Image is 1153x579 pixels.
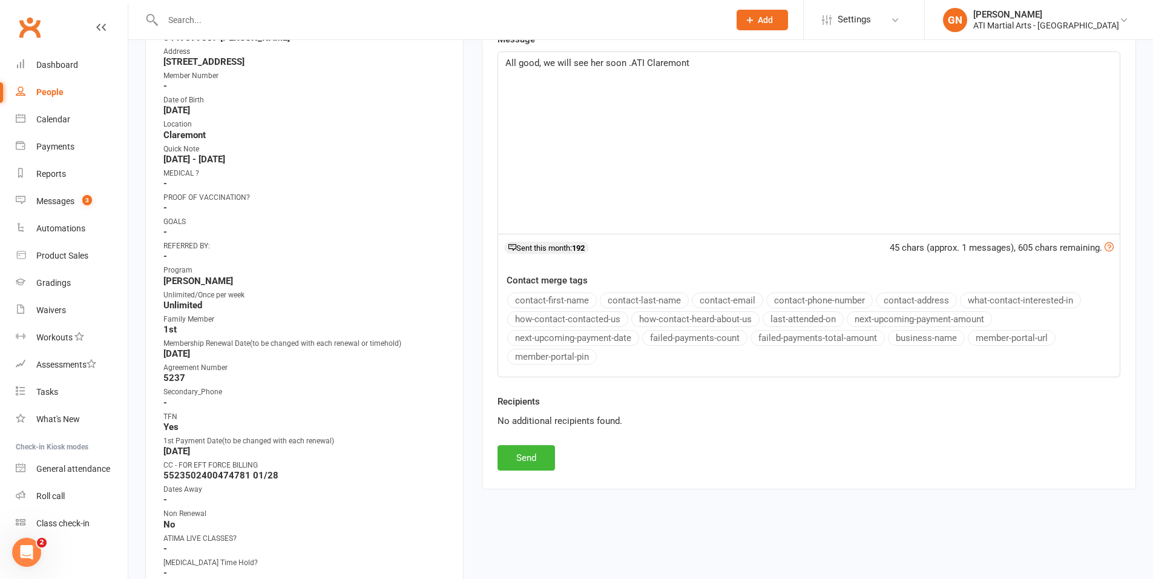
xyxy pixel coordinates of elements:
button: how-contact-contacted-us [507,311,628,327]
div: Calendar [36,114,70,124]
strong: [DATE] [163,105,447,116]
div: 45 chars (approx. 1 messages), 605 chars remaining. [890,240,1114,255]
span: 3 [82,195,92,205]
div: Class check-in [36,518,90,528]
strong: - [163,202,447,213]
a: Product Sales [16,242,128,270]
strong: - [163,494,447,505]
span: Add [758,15,773,25]
button: contact-last-name [600,293,689,308]
strong: No [163,519,447,530]
a: People [16,79,128,106]
div: Quick Note [163,144,447,155]
div: No additional recipients found. [498,414,1120,428]
strong: [DATE] - [DATE] [163,154,447,165]
strong: Unlimited [163,300,447,311]
span: All good, we will see her soon .ATI Claremont [505,58,689,68]
div: TFN [163,411,447,423]
a: Assessments [16,351,128,379]
a: What's New [16,406,128,433]
strong: - [163,397,447,408]
div: REFERRED BY: [163,240,447,252]
strong: 5523502400474781 01/28 [163,470,447,481]
div: Sent this month: [504,242,589,254]
div: CC - FOR EFT FORCE BILLING [163,460,447,471]
div: MEDICAL ? [163,168,447,179]
a: Calendar [16,106,128,133]
div: Product Sales [36,251,88,260]
div: Agreement Number [163,362,447,374]
button: business-name [888,330,965,346]
button: contact-email [692,293,763,308]
a: Gradings [16,270,128,297]
div: PROOF OF VACCINATION? [163,192,447,203]
a: Clubworx [15,12,45,42]
button: member-portal-pin [507,349,597,365]
button: Send [498,445,555,471]
div: Date of Birth [163,94,447,106]
div: [PERSON_NAME] [973,9,1119,20]
button: contact-phone-number [766,293,873,308]
button: contact-first-name [507,293,597,308]
a: Tasks [16,379,128,406]
strong: Yes [163,422,447,432]
a: Payments [16,133,128,160]
strong: - [163,567,447,578]
div: Unlimited/Once per week [163,289,447,301]
label: Recipients [498,394,540,409]
div: ATI Martial Arts - [GEOGRAPHIC_DATA] [973,20,1119,31]
strong: - [163,81,447,91]
div: Address [163,46,447,58]
strong: [PERSON_NAME] [163,276,447,286]
div: Gradings [36,278,71,288]
div: Tasks [36,387,58,397]
a: Roll call [16,483,128,510]
div: Assessments [36,360,96,369]
div: GN [943,8,967,32]
strong: 192 [572,243,585,253]
strong: - [163,227,447,237]
div: Dates Away [163,484,447,495]
button: Add [737,10,788,30]
strong: 5237 [163,372,447,383]
button: failed-payments-count [642,330,747,346]
button: failed-payments-total-amount [751,330,885,346]
div: Member Number [163,70,447,82]
button: next-upcoming-payment-date [507,330,639,346]
div: ATIMA LIVE CLASSES? [163,533,447,544]
div: What's New [36,414,80,424]
div: Roll call [36,491,65,501]
strong: - [163,251,447,262]
button: what-contact-interested-in [960,293,1081,308]
strong: Claremont [163,130,447,141]
div: General attendance [36,464,110,474]
div: Membership Renewal Date(to be changed with each renewal or timehold) [163,338,447,349]
div: Non Renewal [163,508,447,520]
button: how-contact-heard-about-us [631,311,760,327]
a: Messages 3 [16,188,128,215]
div: Reports [36,169,66,179]
strong: - [163,543,447,554]
a: Reports [16,160,128,188]
span: Settings [838,6,871,33]
div: [MEDICAL_DATA] Time Hold? [163,557,447,569]
div: Automations [36,223,85,233]
div: 1st Payment Date(to be changed with each renewal) [163,435,447,447]
div: Waivers [36,305,66,315]
strong: 1st [163,324,447,335]
button: member-portal-url [968,330,1056,346]
button: next-upcoming-payment-amount [847,311,992,327]
strong: [DATE] [163,446,447,457]
div: Messages [36,196,74,206]
a: Dashboard [16,51,128,79]
div: Family Member [163,314,447,325]
div: Program [163,265,447,276]
div: People [36,87,64,97]
strong: [STREET_ADDRESS] [163,56,447,67]
a: Workouts [16,324,128,351]
strong: - [163,178,447,189]
a: General attendance kiosk mode [16,455,128,483]
div: GOALS [163,216,447,228]
button: contact-address [876,293,957,308]
a: Automations [16,215,128,242]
